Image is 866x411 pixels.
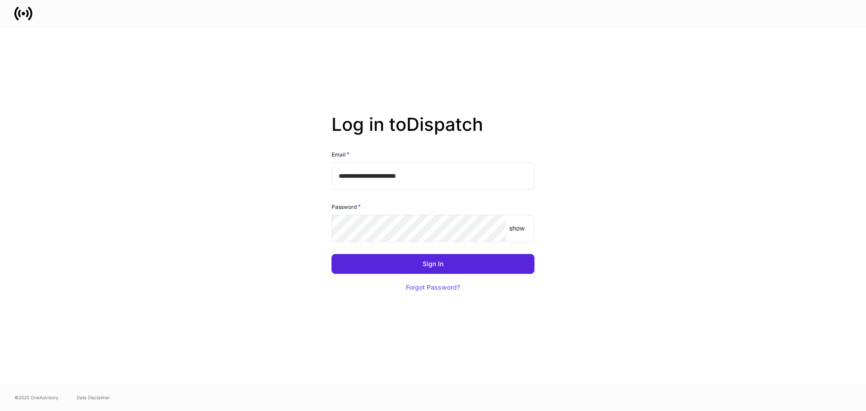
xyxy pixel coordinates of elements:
h6: Password [332,202,361,211]
h2: Log in to Dispatch [332,114,534,150]
button: Sign In [332,254,534,274]
p: show [509,224,525,233]
h6: Email [332,150,350,159]
div: Sign In [423,261,443,267]
div: Forgot Password? [406,284,460,291]
a: Data Disclaimer [77,394,110,401]
button: Forgot Password? [395,277,471,297]
span: © 2025 OneAdvisory [14,394,59,401]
